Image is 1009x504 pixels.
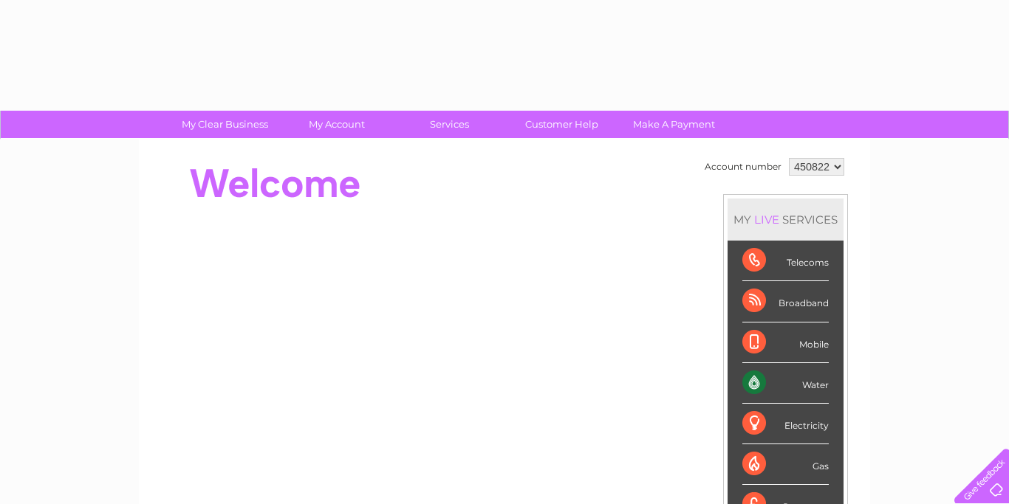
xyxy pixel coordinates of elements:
a: My Clear Business [164,111,286,138]
div: Telecoms [742,241,829,281]
div: Broadband [742,281,829,322]
div: MY SERVICES [728,199,844,241]
div: Water [742,363,829,404]
a: My Account [276,111,398,138]
a: Customer Help [501,111,623,138]
a: Make A Payment [613,111,735,138]
a: Services [389,111,510,138]
div: Electricity [742,404,829,444]
div: Mobile [742,322,829,363]
div: Gas [742,444,829,485]
div: LIVE [751,213,782,227]
td: Account number [701,154,785,179]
